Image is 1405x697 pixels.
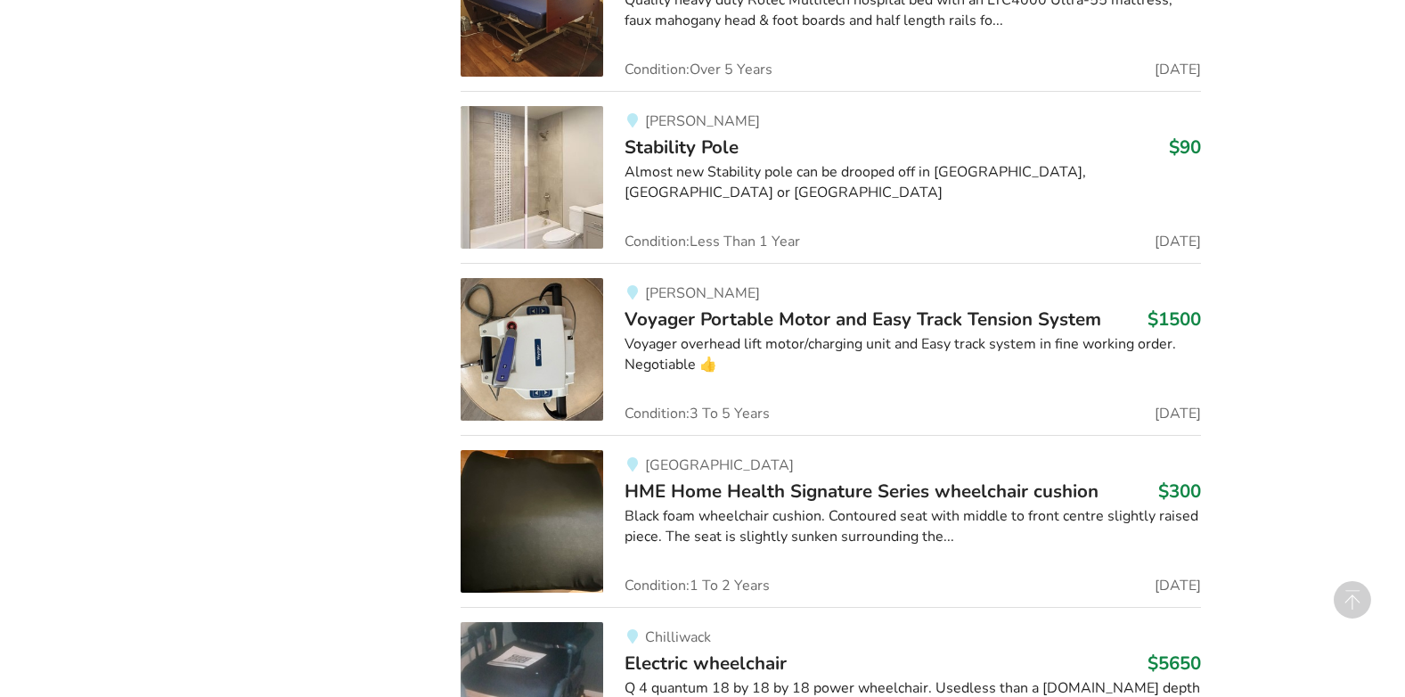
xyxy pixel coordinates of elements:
[461,435,1201,607] a: mobility-hme home health signature series wheelchair cushion[GEOGRAPHIC_DATA]HME Home Health Sign...
[645,283,760,303] span: [PERSON_NAME]
[1155,234,1201,249] span: [DATE]
[1158,480,1201,503] h3: $300
[1155,62,1201,77] span: [DATE]
[625,162,1201,203] div: Almost new Stability pole can be drooped off in [GEOGRAPHIC_DATA], [GEOGRAPHIC_DATA] or [GEOGRAPH...
[625,62,772,77] span: Condition: Over 5 Years
[461,278,603,421] img: transfer aids-voyager portable motor and easy track tension system
[625,307,1101,332] span: Voyager Portable Motor and Easy Track Tension System
[1148,307,1201,331] h3: $1500
[461,106,603,249] img: mobility-stability pole
[625,479,1099,504] span: HME Home Health Signature Series wheelchair cushion
[645,455,794,475] span: [GEOGRAPHIC_DATA]
[625,135,739,160] span: Stability Pole
[1155,406,1201,421] span: [DATE]
[625,334,1201,375] div: Voyager overhead lift motor/charging unit and Easy track system in fine working order. Negotiable 👍
[645,111,760,131] span: [PERSON_NAME]
[461,450,603,593] img: mobility-hme home health signature series wheelchair cushion
[1169,135,1201,159] h3: $90
[461,91,1201,263] a: mobility-stability pole[PERSON_NAME]Stability Pole$90Almost new Stability pole can be drooped off...
[1155,578,1201,593] span: [DATE]
[625,406,770,421] span: Condition: 3 To 5 Years
[461,263,1201,435] a: transfer aids-voyager portable motor and easy track tension system[PERSON_NAME]Voyager Portable M...
[625,234,800,249] span: Condition: Less Than 1 Year
[1148,652,1201,675] h3: $5650
[625,578,770,593] span: Condition: 1 To 2 Years
[625,651,787,676] span: Electric wheelchair
[625,506,1201,547] div: Black foam wheelchair cushion. Contoured seat with middle to front centre slightly raised piece. ...
[645,627,711,647] span: Chilliwack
